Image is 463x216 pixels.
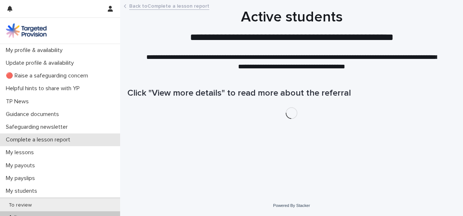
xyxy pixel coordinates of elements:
img: M5nRWzHhSzIhMunXDL62 [6,23,47,38]
p: My profile & availability [3,47,68,54]
p: My payouts [3,162,41,169]
p: Complete a lesson report [3,136,76,143]
p: My students [3,188,43,195]
p: My lessons [3,149,40,156]
a: Back toComplete a lesson report [129,1,209,10]
p: TP News [3,98,35,105]
p: 🔴 Raise a safeguarding concern [3,72,94,79]
p: My payslips [3,175,41,182]
h1: Click "View more details" to read more about the referral [127,88,456,99]
a: Powered By Stacker [273,203,310,208]
h1: Active students [127,8,456,26]
p: Safeguarding newsletter [3,124,74,131]
p: Update profile & availability [3,60,80,67]
p: Helpful hints to share with YP [3,85,86,92]
p: Guidance documents [3,111,65,118]
p: To review [3,202,37,208]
